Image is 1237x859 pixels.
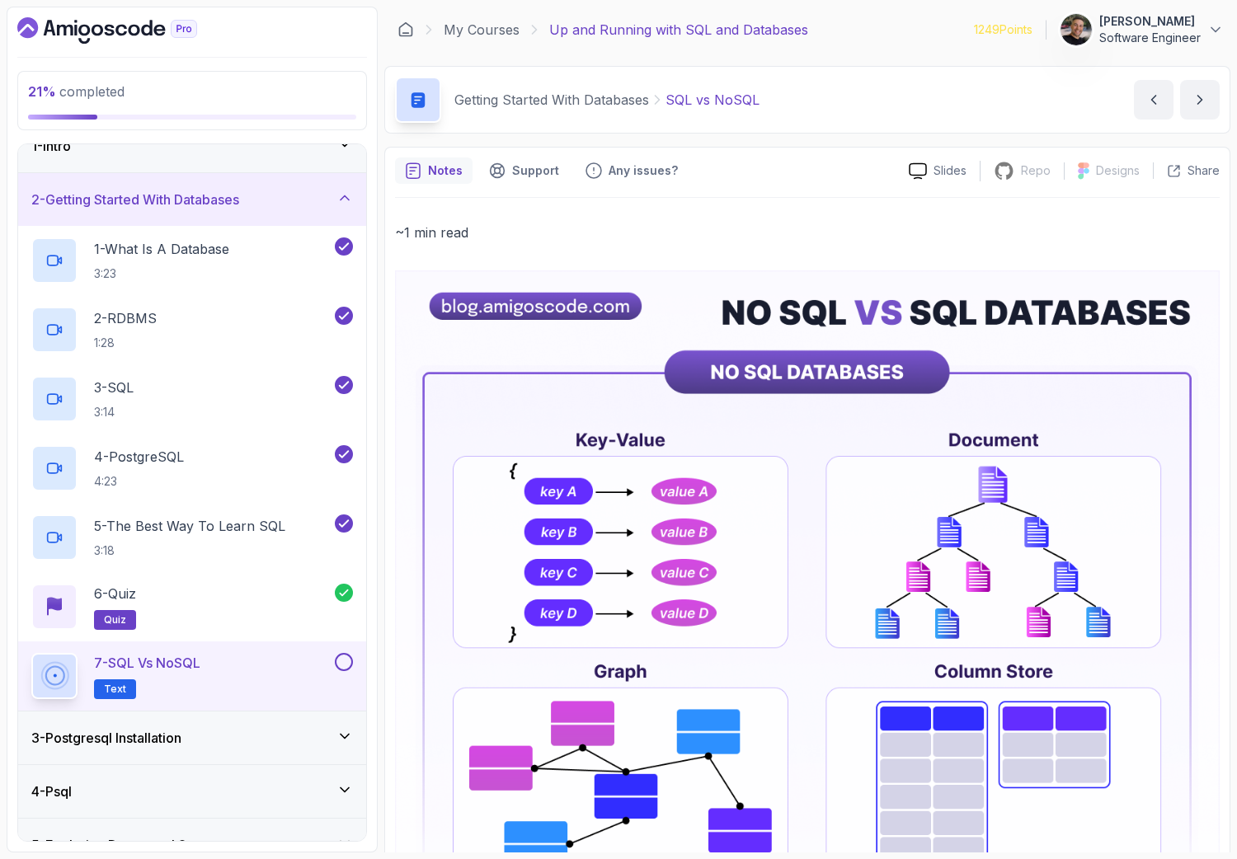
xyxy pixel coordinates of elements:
[1060,13,1224,46] button: user profile image[PERSON_NAME]Software Engineer
[454,90,649,110] p: Getting Started With Databases
[31,445,353,491] button: 4-PostgreSQL4:23
[512,162,559,179] p: Support
[666,90,760,110] p: SQL vs NoSQL
[31,728,181,748] h3: 3 - Postgresql Installation
[31,307,353,353] button: 2-RDBMS1:28
[18,711,366,764] button: 3-Postgresql Installation
[31,237,353,284] button: 1-What Is A Database3:23
[1180,80,1220,120] button: next content
[1099,13,1201,30] p: [PERSON_NAME]
[18,765,366,818] button: 4-Psql
[31,136,71,156] h3: 1 - Intro
[31,376,353,422] button: 3-SQL3:14
[576,157,688,184] button: Feedback button
[395,157,473,184] button: notes button
[94,335,157,351] p: 1:28
[104,683,126,696] span: Text
[18,120,366,172] button: 1-Intro
[31,653,353,699] button: 7-SQL vs NoSQLText
[1021,162,1051,179] p: Repo
[94,265,229,282] p: 3:23
[31,835,220,855] h3: 5 - Exploring Postgresql Server
[1061,14,1092,45] img: user profile image
[31,584,353,630] button: 6-Quizquiz
[934,162,967,179] p: Slides
[94,542,285,559] p: 3:18
[1153,162,1220,179] button: Share
[94,584,136,603] p: 6 - Quiz
[94,378,134,397] p: 3 - SQL
[28,83,56,100] span: 21 %
[479,157,569,184] button: Support button
[94,653,200,673] p: 7 - SQL vs NoSQL
[17,17,235,44] a: Dashboard
[104,613,126,627] span: quiz
[1096,162,1140,179] p: Designs
[609,162,678,179] p: Any issues?
[428,162,463,179] p: Notes
[94,308,157,328] p: 2 - RDBMS
[94,516,285,536] p: 5 - The Best Way To Learn SQL
[94,473,184,490] p: 4:23
[18,173,366,226] button: 2-Getting Started With Databases
[896,162,980,180] a: Slides
[28,83,125,100] span: completed
[31,190,239,209] h3: 2 - Getting Started With Databases
[94,404,134,420] p: 3:14
[94,447,184,467] p: 4 - PostgreSQL
[444,20,520,40] a: My Courses
[549,20,808,40] p: Up and Running with SQL and Databases
[395,221,1220,244] p: ~1 min read
[31,514,353,561] button: 5-The Best Way To Learn SQL3:18
[94,239,229,259] p: 1 - What Is A Database
[397,21,414,38] a: Dashboard
[1134,80,1174,120] button: previous content
[974,21,1032,38] p: 1249 Points
[31,782,72,801] h3: 4 - Psql
[1099,30,1201,46] p: Software Engineer
[1188,162,1220,179] p: Share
